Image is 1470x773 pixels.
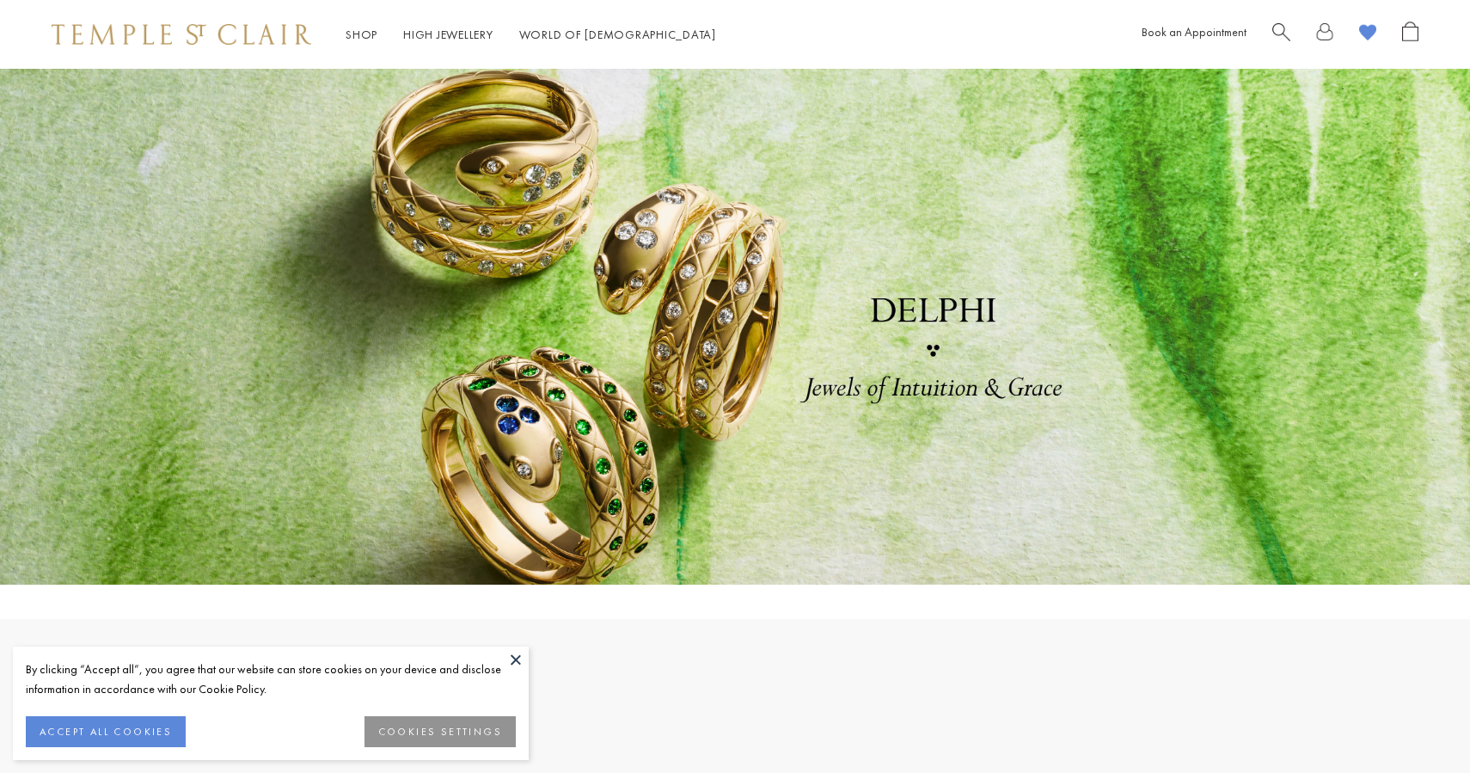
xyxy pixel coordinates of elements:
a: High JewelleryHigh Jewellery [403,27,493,42]
a: ShopShop [346,27,377,42]
button: ACCEPT ALL COOKIES [26,716,186,747]
a: View Wishlist [1359,21,1376,48]
a: Search [1272,21,1290,48]
a: World of [DEMOGRAPHIC_DATA]World of [DEMOGRAPHIC_DATA] [519,27,716,42]
iframe: Gorgias live chat messenger [1384,692,1453,756]
nav: Main navigation [346,24,716,46]
div: By clicking “Accept all”, you agree that our website can store cookies on your device and disclos... [26,660,516,699]
a: Open Shopping Bag [1402,21,1418,48]
a: Book an Appointment [1142,24,1246,40]
img: Temple St. Clair [52,24,311,45]
button: COOKIES SETTINGS [364,716,516,747]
